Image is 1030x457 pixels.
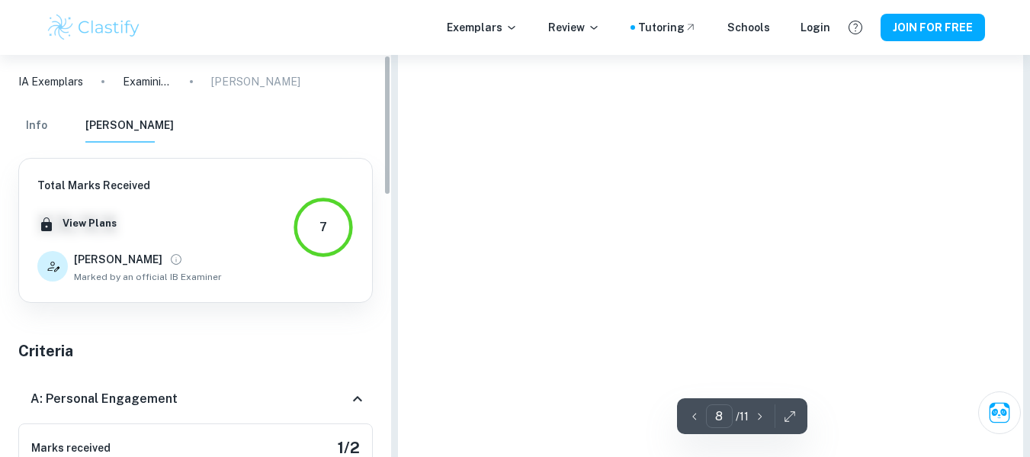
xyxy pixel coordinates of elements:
button: JOIN FOR FREE [881,14,985,41]
button: Info [18,109,55,143]
a: Schools [727,19,770,36]
a: IA Exemplars [18,73,83,90]
button: Ask Clai [978,391,1021,434]
h6: Total Marks Received [37,177,222,194]
p: / 11 [736,408,749,425]
span: Marked by an official IB Examiner [74,270,222,284]
div: 7 [319,218,327,237]
button: View Plans [59,212,120,235]
button: [PERSON_NAME] [85,109,174,143]
h6: Marks received [31,439,111,456]
button: Help and Feedback [842,14,868,40]
p: [PERSON_NAME] [211,73,300,90]
button: View full profile [165,249,187,270]
a: Login [801,19,830,36]
div: A: Personal Engagement [18,375,373,423]
p: Exemplars [447,19,518,36]
p: Examining the Refractive Index of Sugar Solutions [123,73,172,90]
h5: Criteria [18,340,373,362]
p: Review [548,19,600,36]
h6: A: Personal Engagement [30,390,178,408]
a: Tutoring [638,19,697,36]
h6: [PERSON_NAME] [74,251,162,268]
img: Clastify logo [46,12,143,43]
